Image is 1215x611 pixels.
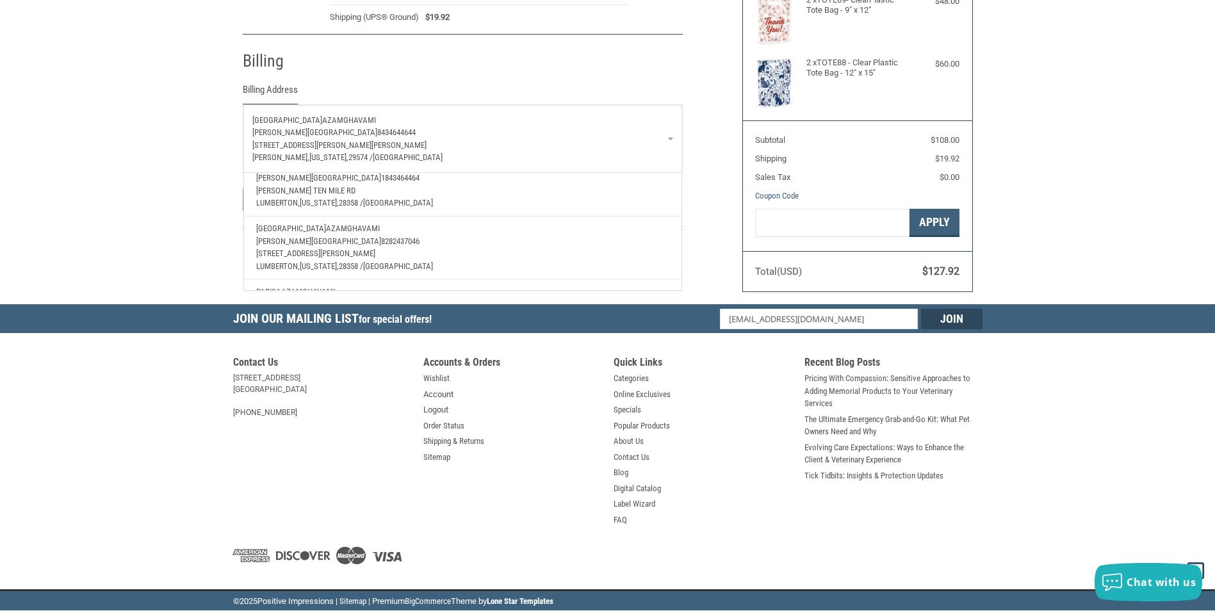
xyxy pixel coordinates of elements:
a: [GEOGRAPHIC_DATA]Azamghavami[PERSON_NAME][GEOGRAPHIC_DATA]1843464464[PERSON_NAME] Ten Mile RdLumb... [250,153,675,216]
span: 8282437046 [381,236,420,246]
h5: Accounts & Orders [423,356,601,372]
a: PARISAAZAMGHAVAMI[PERSON_NAME][GEOGRAPHIC_DATA]1843464464[STREET_ADDRESS][PERSON_NAME]LUMBERTON,[... [250,279,675,344]
legend: Billing Address [243,83,298,104]
input: Gift Certificate or Coupon Code [755,209,909,238]
h5: Contact Us [233,356,411,372]
span: $127.92 [922,265,959,277]
span: [PERSON_NAME], [252,152,309,162]
span: 8434644644 [377,127,416,137]
a: Digital Catalog [614,482,661,495]
span: [GEOGRAPHIC_DATA] [363,198,433,208]
span: Subtotal [755,135,785,145]
span: AZAMGHAVAMI [281,287,335,297]
span: [US_STATE], [300,261,339,271]
a: | Sitemap [336,596,366,606]
a: Online Exclusives [614,388,671,401]
a: Label Wizard [614,498,655,510]
h5: Join Our Mailing List [233,304,438,337]
a: About Us [614,435,644,448]
a: Sitemap [423,451,450,464]
span: Shipping (UPS® Ground) [330,11,419,24]
span: $0.00 [940,172,959,182]
address: [STREET_ADDRESS] [GEOGRAPHIC_DATA] [PHONE_NUMBER] [233,372,411,418]
a: Categories [614,372,649,385]
a: Wishlist [423,372,450,385]
h5: Recent Blog Posts [804,356,983,372]
span: Azamghavami [326,224,380,233]
span: Shipping [755,154,787,163]
span: $19.92 [935,154,959,163]
h2: Billing [243,51,318,72]
a: Account [423,388,453,401]
span: [GEOGRAPHIC_DATA] [252,115,322,125]
a: FAQ [614,514,627,526]
span: Sales Tax [755,172,790,182]
a: Order Status [423,420,464,432]
a: Enter or select a different address [243,105,682,173]
span: [STREET_ADDRESS][PERSON_NAME][PERSON_NAME] [252,140,427,150]
span: $19.92 [419,11,450,24]
input: Join [921,309,983,329]
h2: Payment [243,232,318,254]
span: [PERSON_NAME][GEOGRAPHIC_DATA] [252,127,377,137]
span: for special offers! [359,313,432,325]
span: Azamghavami [322,115,376,125]
a: Popular Products [614,420,670,432]
span: [US_STATE], [300,198,339,208]
a: Lone Star Templates [487,596,553,606]
a: Tick Tidbits: Insights & Protection Updates [804,469,943,482]
a: Evolving Care Expectations: Ways to Enhance the Client & Veterinary Experience [804,441,983,466]
a: Coupon Code [755,191,799,200]
span: 1843464464 [381,173,420,183]
a: Logout [423,403,448,416]
span: 29574 / [348,152,373,162]
li: | Premium Theme by [368,595,553,611]
div: $60.00 [908,58,959,70]
button: Continue [243,189,311,211]
span: Chat with us [1127,575,1196,589]
button: Chat with us [1095,563,1202,601]
span: PARISA [256,287,281,297]
span: © Positive Impressions [233,596,334,606]
span: 28358 / [339,198,363,208]
h5: Quick Links [614,356,792,372]
a: Pricing With Compassion: Sensitive Approaches to Adding Memorial Products to Your Veterinary Serv... [804,372,983,410]
a: Shipping & Returns [423,435,484,448]
h4: 2 x TOTE88 - Clear Plastic Tote Bag - 12" x 15" [806,58,906,79]
span: [STREET_ADDRESS][PERSON_NAME] [256,248,375,258]
a: The Ultimate Emergency Grab-and-Go Kit: What Pet Owners Need and Why [804,413,983,438]
span: Lumberton, [256,198,300,208]
span: [PERSON_NAME] Ten Mile Rd [256,186,355,195]
span: [US_STATE], [309,152,348,162]
span: Lumberton, [256,261,300,271]
a: BigCommerce [405,596,451,606]
a: [GEOGRAPHIC_DATA]Azamghavami[PERSON_NAME][GEOGRAPHIC_DATA]8282437046[STREET_ADDRESS][PERSON_NAME]... [250,216,675,279]
span: [GEOGRAPHIC_DATA] [256,224,326,233]
input: Email [720,309,918,329]
span: 2025 [240,596,257,606]
span: Total (USD) [755,266,802,277]
a: Specials [614,403,641,416]
span: 28358 / [339,261,363,271]
span: [GEOGRAPHIC_DATA] [373,152,443,162]
span: $108.00 [931,135,959,145]
span: [PERSON_NAME][GEOGRAPHIC_DATA] [256,173,381,183]
a: Contact Us [614,451,649,464]
span: [GEOGRAPHIC_DATA] [363,261,433,271]
a: Blog [614,466,628,479]
button: Apply [909,209,959,238]
span: [PERSON_NAME][GEOGRAPHIC_DATA] [256,236,381,246]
